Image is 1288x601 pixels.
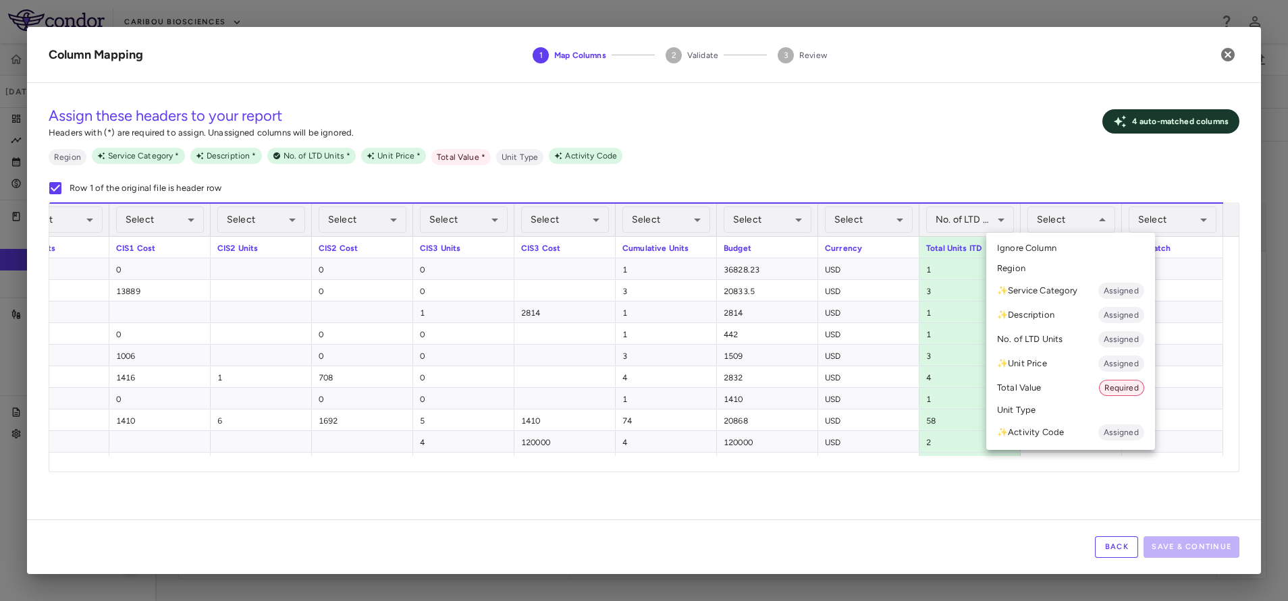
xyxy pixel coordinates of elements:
[986,258,1155,279] li: Region
[1098,309,1144,321] span: Assigned
[997,242,1056,254] span: Ignore Column
[1098,333,1144,345] span: Assigned
[986,420,1155,445] li: ✨ Activity Code
[1098,426,1144,438] span: Assigned
[986,351,1155,376] li: ✨ Unit Price
[986,400,1155,420] li: Unit Type
[1098,357,1144,370] span: Assigned
[1100,382,1144,394] span: Required
[1098,285,1144,297] span: Assigned
[986,376,1155,400] li: Total Value
[986,303,1155,327] li: ✨ Description
[986,279,1155,303] li: ✨ Service Category
[986,327,1155,351] li: No. of LTD Units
